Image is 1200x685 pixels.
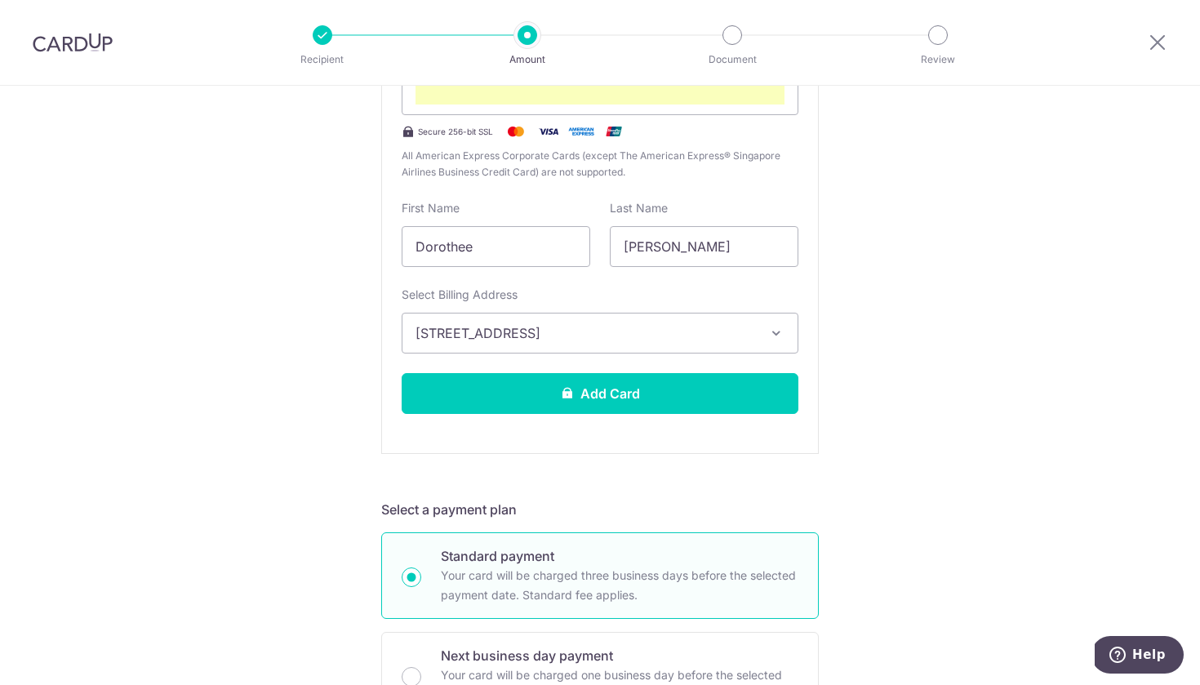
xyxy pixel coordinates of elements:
[467,51,588,68] p: Amount
[402,373,798,414] button: Add Card
[441,546,798,566] p: Standard payment
[441,646,798,665] p: Next business day payment
[565,122,598,141] img: .alt.amex
[416,85,784,105] iframe: Secure card payment input frame
[33,33,113,52] img: CardUp
[262,51,383,68] p: Recipient
[441,566,798,605] p: Your card will be charged three business days before the selected payment date. Standard fee appl...
[418,125,493,138] span: Secure 256-bit SSL
[416,323,755,343] span: [STREET_ADDRESS]
[500,122,532,141] img: Mastercard
[610,226,798,267] input: Cardholder Last Name
[1095,636,1184,677] iframe: Opens a widget where you can find more information
[878,51,998,68] p: Review
[672,51,793,68] p: Document
[402,148,798,180] span: All American Express Corporate Cards (except The American Express® Singapore Airlines Business Cr...
[532,122,565,141] img: Visa
[402,313,798,354] button: [STREET_ADDRESS]
[402,226,590,267] input: Cardholder First Name
[598,122,630,141] img: .alt.unionpay
[381,500,819,519] h5: Select a payment plan
[402,200,460,216] label: First Name
[402,287,518,303] label: Select Billing Address
[610,200,668,216] label: Last Name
